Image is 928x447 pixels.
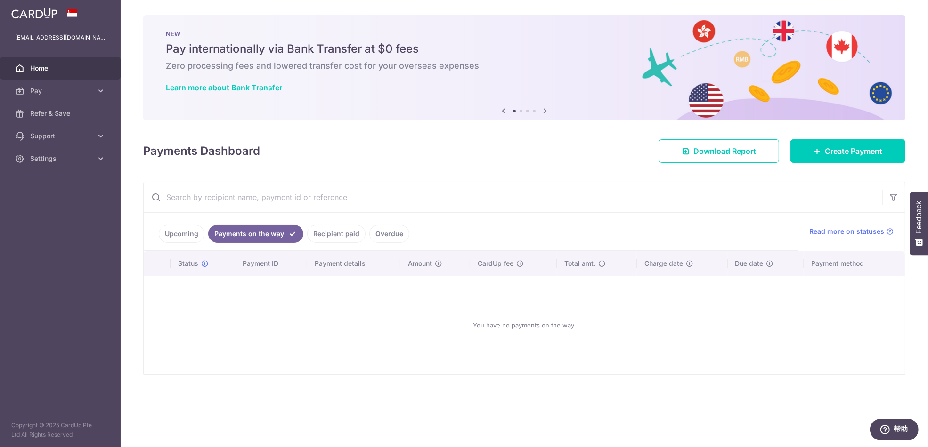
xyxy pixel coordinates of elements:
span: Refer & Save [30,109,92,118]
iframe: 打开一个小组件，您可以在其中找到更多信息 [870,419,919,442]
span: Status [178,259,198,268]
a: Upcoming [159,225,204,243]
th: Payment method [804,251,905,276]
a: Overdue [369,225,409,243]
a: Read more on statuses [809,227,894,236]
span: Download Report [693,145,756,157]
h5: Pay internationally via Bank Transfer at $0 fees [166,41,883,56]
span: Charge date [644,259,683,268]
a: Create Payment [790,139,905,163]
button: Feedback - Show survey [910,192,928,255]
span: Support [30,131,92,141]
a: Learn more about Bank Transfer [166,83,282,92]
span: Home [30,64,92,73]
input: Search by recipient name, payment id or reference [144,182,882,212]
span: Settings [30,154,92,163]
a: Download Report [659,139,779,163]
span: Feedback [915,201,923,234]
th: Payment ID [235,251,307,276]
h4: Payments Dashboard [143,143,260,160]
span: Due date [735,259,764,268]
a: Recipient paid [307,225,366,243]
span: Pay [30,86,92,96]
h6: Zero processing fees and lowered transfer cost for your overseas expenses [166,60,883,72]
span: Amount [408,259,432,268]
img: Bank transfer banner [143,15,905,120]
span: CardUp fee [478,259,513,268]
span: Read more on statuses [809,227,884,236]
a: Payments on the way [208,225,303,243]
th: Payment details [307,251,400,276]
img: CardUp [11,8,57,19]
span: Create Payment [825,145,882,157]
div: You have no payments on the way. [155,284,894,367]
p: [EMAIL_ADDRESS][DOMAIN_NAME] [15,33,106,42]
span: Total amt. [564,259,595,268]
p: NEW [166,30,883,38]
